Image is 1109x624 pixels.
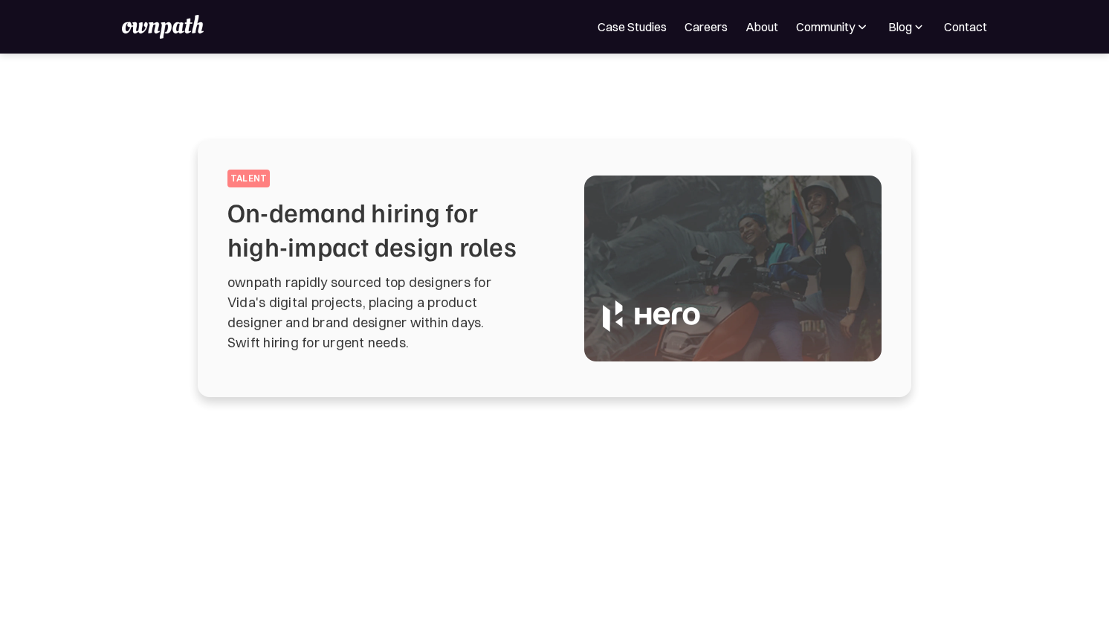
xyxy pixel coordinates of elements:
[796,18,855,36] div: Community
[227,272,549,353] p: ownpath rapidly sourced top designers for Vida's digital projects, placing a product designer and...
[888,18,912,36] div: Blog
[887,18,926,36] div: Blog
[944,18,987,36] a: Contact
[685,18,728,36] a: Careers
[227,195,549,263] h2: On-demand hiring for high-impact design roles
[230,173,267,184] div: talent
[598,18,667,36] a: Case Studies
[227,170,882,367] a: talentOn-demand hiring for high-impact design rolesownpath rapidly sourced top designers for Vida...
[746,18,778,36] a: About
[796,18,870,36] div: Community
